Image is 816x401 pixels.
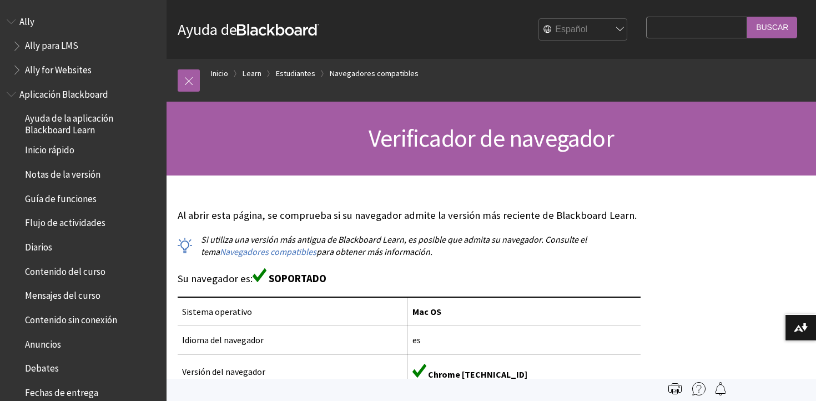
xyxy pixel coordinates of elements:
[211,67,228,81] a: Inicio
[25,359,59,374] span: Debates
[178,268,641,286] p: Su navegador es:
[692,382,706,395] img: More help
[178,326,408,354] td: Idioma del navegador
[178,19,319,39] a: Ayuda deBlackboard
[330,67,419,81] a: Navegadores compatibles
[25,238,52,253] span: Diarios
[269,272,326,285] span: SOPORTADO
[19,85,108,100] span: Aplicación Blackboard
[25,109,159,136] span: Ayuda de la aplicación Blackboard Learn
[253,268,266,282] img: Green supported icon
[25,262,105,277] span: Contenido del curso
[25,335,61,350] span: Anuncios
[25,37,78,52] span: Ally para LMS
[25,61,92,76] span: Ally for Websites
[412,364,426,378] img: Green supported icon
[25,189,97,204] span: Guía de funciones
[428,369,527,380] span: Chrome [TECHNICAL_ID]
[539,19,628,41] select: Site Language Selector
[25,165,100,180] span: Notas de la versión
[25,214,105,229] span: Flujo de actividades
[243,67,261,81] a: Learn
[412,306,441,317] span: Mac OS
[178,233,641,258] p: Si utiliza una versión más antigua de Blackboard Learn, es posible que admita su navegador. Consu...
[19,12,34,27] span: Ally
[237,24,319,36] strong: Blackboard
[178,297,408,326] td: Sistema operativo
[276,67,315,81] a: Estudiantes
[714,382,727,395] img: Follow this page
[25,310,117,325] span: Contenido sin conexión
[412,334,421,345] span: es
[25,141,74,156] span: Inicio rápido
[7,12,160,79] nav: Book outline for Anthology Ally Help
[178,354,408,388] td: Versión del navegador
[25,383,98,398] span: Fechas de entrega
[747,17,797,38] input: Buscar
[25,287,100,302] span: Mensajes del curso
[369,123,614,153] span: Verificador de navegador
[178,208,641,223] p: Al abrir esta página, se comprueba si su navegador admite la versión más reciente de Blackboard L...
[220,246,316,258] a: Navegadores compatibles
[668,382,682,395] img: Print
